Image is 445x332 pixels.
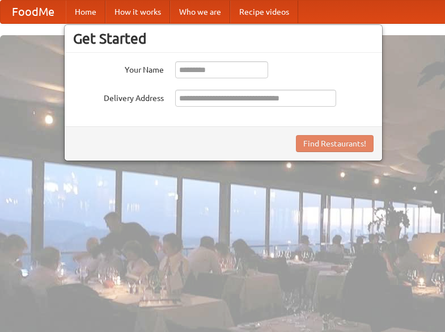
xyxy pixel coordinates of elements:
[1,1,66,23] a: FoodMe
[230,1,298,23] a: Recipe videos
[73,61,164,75] label: Your Name
[73,30,374,47] h3: Get Started
[105,1,170,23] a: How it works
[296,135,374,152] button: Find Restaurants!
[170,1,230,23] a: Who we are
[73,90,164,104] label: Delivery Address
[66,1,105,23] a: Home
